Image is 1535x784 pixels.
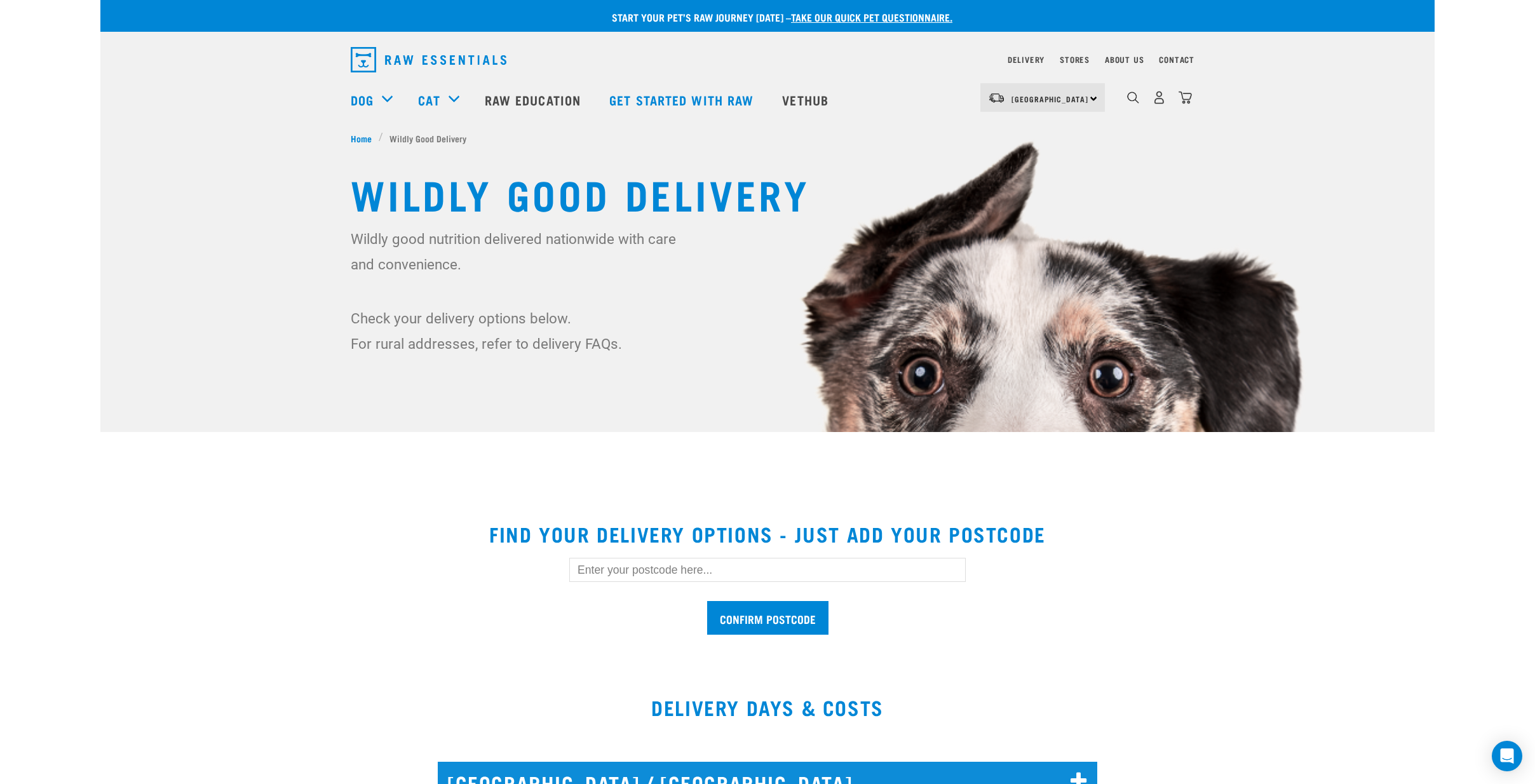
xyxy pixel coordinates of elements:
[791,14,952,20] a: take our quick pet questionnaire.
[1153,91,1166,104] img: user.png
[418,90,440,109] a: Cat
[351,90,374,109] a: Dog
[569,558,966,582] input: Enter your postcode here...
[351,306,684,356] p: Check your delivery options below. For rural addresses, refer to delivery FAQs.
[472,74,597,125] a: Raw Education
[1060,57,1090,62] a: Stores
[988,92,1005,104] img: van-moving.png
[597,74,769,125] a: Get started with Raw
[351,170,1184,216] h1: Wildly Good Delivery
[351,132,379,145] a: Home
[1127,91,1139,104] img: home-icon-1@2x.png
[351,132,1184,145] nav: breadcrumbs
[1008,57,1045,62] a: Delivery
[351,132,372,145] span: Home
[769,74,844,125] a: Vethub
[116,522,1419,545] h2: Find your delivery options - just add your postcode
[1105,57,1144,62] a: About Us
[100,696,1435,719] h2: DELIVERY DAYS & COSTS
[707,601,828,635] input: Confirm postcode
[1492,741,1522,771] div: Open Intercom Messenger
[1011,97,1088,101] span: [GEOGRAPHIC_DATA]
[351,226,684,277] p: Wildly good nutrition delivered nationwide with care and convenience.
[341,42,1194,78] nav: dropdown navigation
[1179,91,1192,104] img: home-icon@2x.png
[1159,57,1194,62] a: Contact
[110,10,1444,25] p: Start your pet’s raw journey [DATE] –
[100,74,1435,125] nav: dropdown navigation
[351,47,506,72] img: Raw Essentials Logo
